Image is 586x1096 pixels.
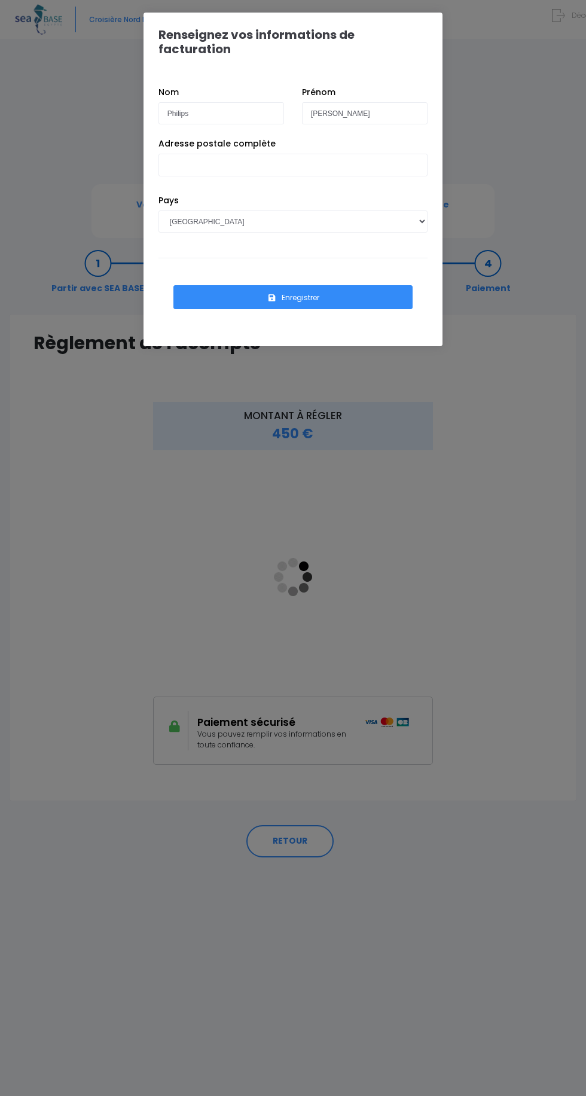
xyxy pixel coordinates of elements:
label: Pays [158,194,179,207]
label: Prénom [302,86,335,99]
button: Enregistrer [173,285,413,309]
label: Adresse postale complète [158,138,276,150]
label: Nom [158,86,179,99]
h1: Renseignez vos informations de facturation [158,28,428,56]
